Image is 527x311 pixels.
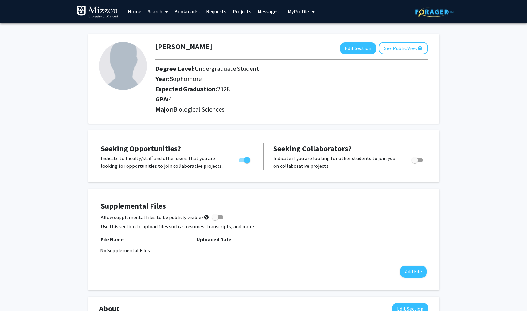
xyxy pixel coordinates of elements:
[273,144,352,153] span: Seeking Collaborators?
[77,6,118,19] img: University of Missouri Logo
[155,85,425,93] h2: Expected Graduation:
[409,154,427,164] div: Toggle
[125,0,144,23] a: Home
[236,154,254,164] div: Toggle
[101,236,124,242] b: File Name
[5,282,27,306] iframe: Chat
[101,154,227,170] p: Indicate to faculty/staff and other users that you are looking for opportunities to join collabor...
[101,213,209,221] span: Allow supplemental files to be publicly visible?
[197,236,231,242] b: Uploaded Date
[340,42,376,54] button: Edit Section
[229,0,254,23] a: Projects
[417,44,422,52] mat-icon: help
[101,223,427,230] p: Use this section to upload files such as resumes, transcripts, and more.
[170,75,202,83] span: Sophomore
[273,154,399,170] p: Indicate if you are looking for other students to join you on collaborative projects.
[203,0,229,23] a: Requests
[171,0,203,23] a: Bookmarks
[254,0,282,23] a: Messages
[174,105,224,113] span: Biological Sciences
[379,42,428,54] button: See Public View
[168,95,172,103] span: 4
[204,213,209,221] mat-icon: help
[101,144,181,153] span: Seeking Opportunities?
[100,247,427,254] div: No Supplemental Files
[155,106,428,113] h2: Major:
[195,64,259,72] span: Undergraduate Student
[99,42,147,90] img: Profile Picture
[400,266,427,278] button: Add File
[217,85,230,93] span: 2028
[288,8,309,15] span: My Profile
[155,65,425,72] h2: Degree Level:
[144,0,171,23] a: Search
[155,95,425,103] h2: GPA:
[155,42,212,51] h1: [PERSON_NAME]
[155,75,425,83] h2: Year:
[101,202,427,211] h4: Supplemental Files
[415,7,455,17] img: ForagerOne Logo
